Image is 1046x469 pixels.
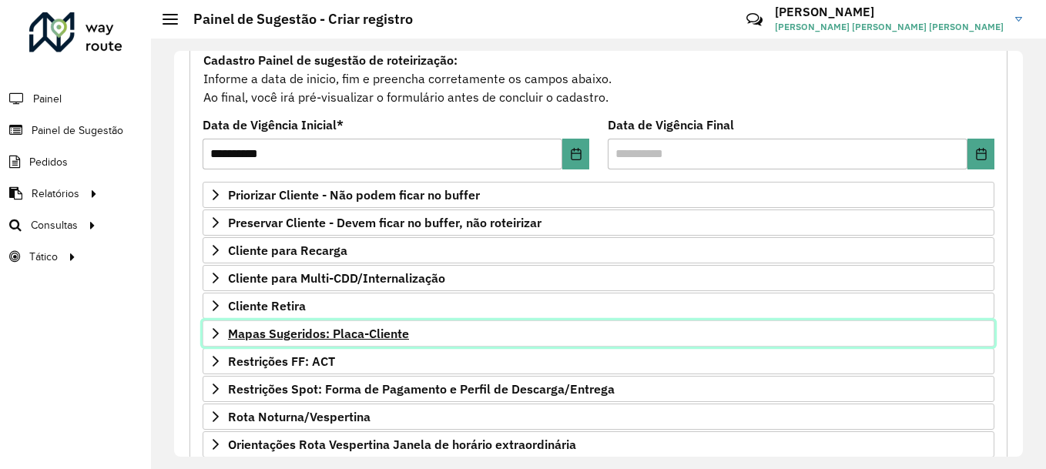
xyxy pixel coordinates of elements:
a: Mapas Sugeridos: Placa-Cliente [203,320,994,347]
label: Data de Vigência Inicial [203,116,344,134]
a: Priorizar Cliente - Não podem ficar no buffer [203,182,994,208]
a: Restrições FF: ACT [203,348,994,374]
div: Informe a data de inicio, fim e preencha corretamente os campos abaixo. Ao final, você irá pré-vi... [203,50,994,107]
span: Mapas Sugeridos: Placa-Cliente [228,327,409,340]
a: Cliente Retira [203,293,994,319]
span: Rota Noturna/Vespertina [228,410,370,423]
label: Data de Vigência Final [608,116,734,134]
strong: Cadastro Painel de sugestão de roteirização: [203,52,458,68]
span: Cliente para Multi-CDD/Internalização [228,272,445,284]
span: Painel [33,91,62,107]
span: Consultas [31,217,78,233]
span: Restrições FF: ACT [228,355,335,367]
h3: [PERSON_NAME] [775,5,1004,19]
button: Choose Date [562,139,589,169]
span: Cliente para Recarga [228,244,347,256]
h2: Painel de Sugestão - Criar registro [178,11,413,28]
span: [PERSON_NAME] [PERSON_NAME] [PERSON_NAME] [775,20,1004,34]
a: Contato Rápido [738,3,771,36]
span: Priorizar Cliente - Não podem ficar no buffer [228,189,480,201]
span: Pedidos [29,154,68,170]
span: Tático [29,249,58,265]
a: Orientações Rota Vespertina Janela de horário extraordinária [203,431,994,457]
a: Cliente para Multi-CDD/Internalização [203,265,994,291]
span: Restrições Spot: Forma de Pagamento e Perfil de Descarga/Entrega [228,383,615,395]
span: Painel de Sugestão [32,122,123,139]
span: Cliente Retira [228,300,306,312]
button: Choose Date [967,139,994,169]
span: Relatórios [32,186,79,202]
span: Preservar Cliente - Devem ficar no buffer, não roteirizar [228,216,541,229]
a: Preservar Cliente - Devem ficar no buffer, não roteirizar [203,209,994,236]
a: Cliente para Recarga [203,237,994,263]
a: Restrições Spot: Forma de Pagamento e Perfil de Descarga/Entrega [203,376,994,402]
span: Orientações Rota Vespertina Janela de horário extraordinária [228,438,576,451]
a: Rota Noturna/Vespertina [203,404,994,430]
